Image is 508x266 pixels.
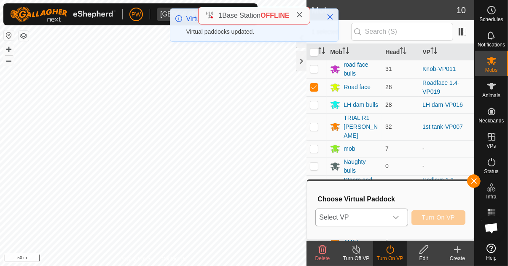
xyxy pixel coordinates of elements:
span: 0 [385,163,389,169]
th: VP [419,44,474,60]
span: Schedules [479,17,503,22]
span: Status [484,169,498,174]
a: Hadleys 1.2-VP018 [422,176,456,192]
div: Turn On VP [373,255,407,262]
button: Reset Map [4,30,14,41]
button: – [4,55,14,65]
div: Open chat [479,215,504,241]
div: Naughty bulls [344,157,379,175]
button: Close [324,11,336,23]
div: Create [441,255,474,262]
span: Base Station [222,12,261,19]
div: Virtual paddocks updated. [186,27,318,36]
div: Steers and bulls [344,176,379,193]
div: Turn Off VP [339,255,373,262]
span: Delete [315,255,330,261]
td: - [419,157,474,175]
span: Infra [486,194,496,199]
a: 1st tank-VP007 [422,123,463,130]
a: Roadface 1.4-VP019 [422,79,460,95]
button: + [4,44,14,54]
div: Road face [344,83,371,92]
span: 7 [385,145,389,152]
span: Neckbands [478,118,504,123]
a: Privacy Policy [120,255,152,263]
div: Virtual Paddocks [186,14,318,24]
span: 31 [385,65,392,72]
button: Turn On VP [411,210,465,225]
div: dropdown trigger [387,209,404,226]
img: Gallagher Logo [10,7,116,22]
a: Help [475,240,508,264]
span: 32 [385,123,392,130]
div: TRIAL R1 [PERSON_NAME] [344,114,379,140]
a: LH dam-VP016 [422,101,463,108]
p-sorticon: Activate to sort [318,49,325,55]
span: OFFLINE [261,12,289,19]
div: Edit [407,255,441,262]
div: road face bulls [344,60,379,78]
th: Mob [327,44,382,60]
span: PW [132,10,141,19]
button: Map Layers [19,31,29,41]
a: Contact Us [161,255,186,263]
span: Turn On VP [422,214,455,221]
span: 10 [457,4,466,16]
p-sorticon: Activate to sort [342,49,349,55]
h3: Choose Virtual Paddock [317,195,465,203]
span: Kawhia Farm [157,8,234,21]
span: VPs [486,144,496,149]
div: mob [344,144,355,153]
div: [GEOGRAPHIC_DATA] [160,11,231,18]
span: Animals [482,93,500,98]
p-sorticon: Activate to sort [430,49,437,55]
span: Heatmap [481,220,502,225]
td: - [419,140,474,157]
span: 28 [385,84,392,90]
h2: Mobs [312,5,456,15]
th: Head [382,44,419,60]
span: Mobs [485,68,497,73]
span: Notifications [478,42,505,47]
a: Knob-VP011 [422,65,456,72]
span: Help [486,255,497,261]
p-sorticon: Activate to sort [400,49,406,55]
span: Select VP [316,209,387,226]
span: 28 [385,101,392,108]
span: 1 [218,12,222,19]
div: LH dam bulls [344,100,378,109]
input: Search (S) [351,23,453,41]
